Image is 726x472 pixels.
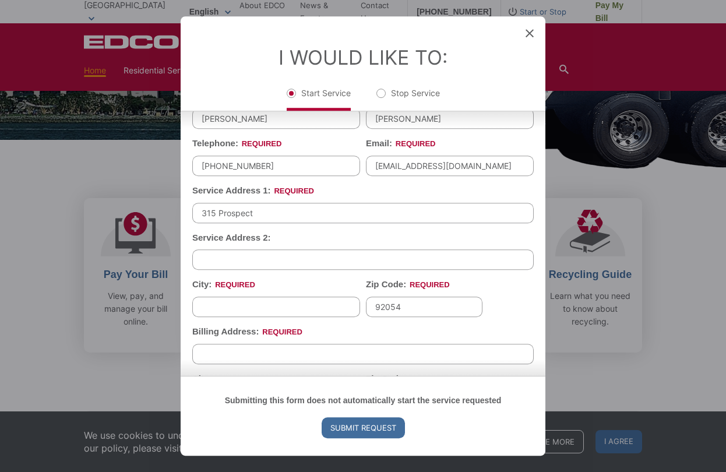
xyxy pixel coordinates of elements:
[366,279,450,290] label: Zip Code:
[287,87,351,111] label: Start Service
[192,279,255,290] label: City:
[192,326,302,337] label: Billing Address:
[192,185,314,196] label: Service Address 1:
[192,233,271,243] label: Service Address 2:
[192,138,281,149] label: Telephone:
[322,417,405,438] input: Submit Request
[376,87,440,111] label: Stop Service
[279,45,447,69] label: I Would Like To:
[225,396,502,405] strong: Submitting this form does not automatically start the service requested
[366,138,435,149] label: Email:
